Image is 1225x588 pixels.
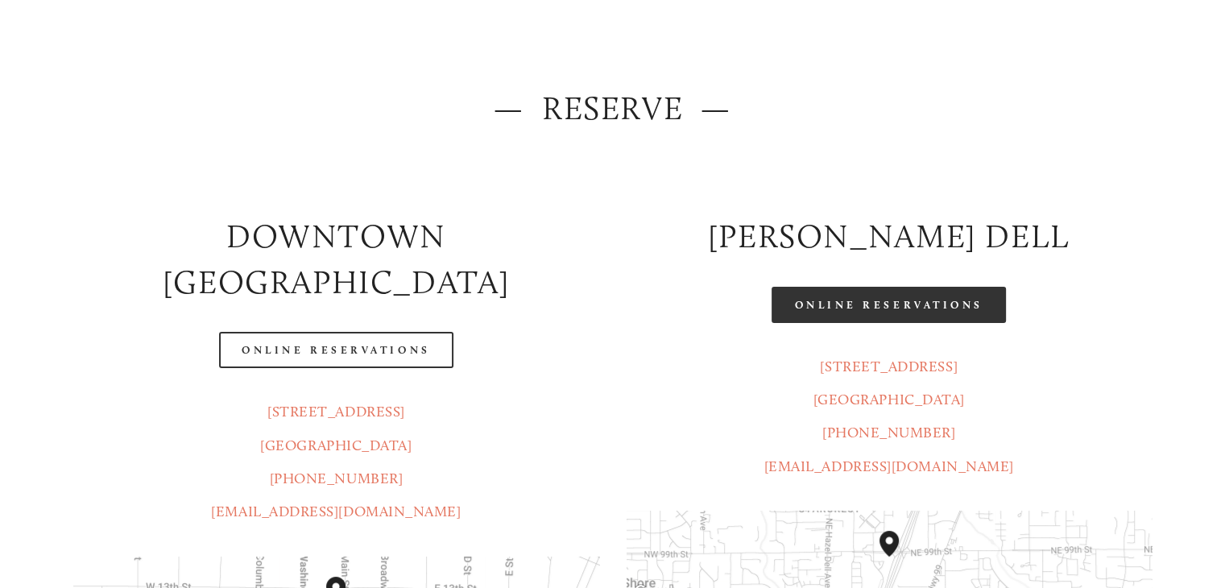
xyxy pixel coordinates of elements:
[270,470,404,487] a: [PHONE_NUMBER]
[764,458,1014,475] a: [EMAIL_ADDRESS][DOMAIN_NAME]
[267,403,405,420] a: [STREET_ADDRESS]
[73,213,598,304] h2: Downtown [GEOGRAPHIC_DATA]
[772,287,1005,323] a: Online Reservations
[211,503,461,520] a: [EMAIL_ADDRESS][DOMAIN_NAME]
[822,424,956,441] a: [PHONE_NUMBER]
[813,391,965,408] a: [GEOGRAPHIC_DATA]
[820,358,958,375] a: [STREET_ADDRESS]
[219,332,453,368] a: Online Reservations
[879,531,918,582] div: Amaro's Table 816 Northeast 98th Circle Vancouver, WA, 98665, United States
[627,213,1152,259] h2: [PERSON_NAME] DELL
[260,437,412,454] a: [GEOGRAPHIC_DATA]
